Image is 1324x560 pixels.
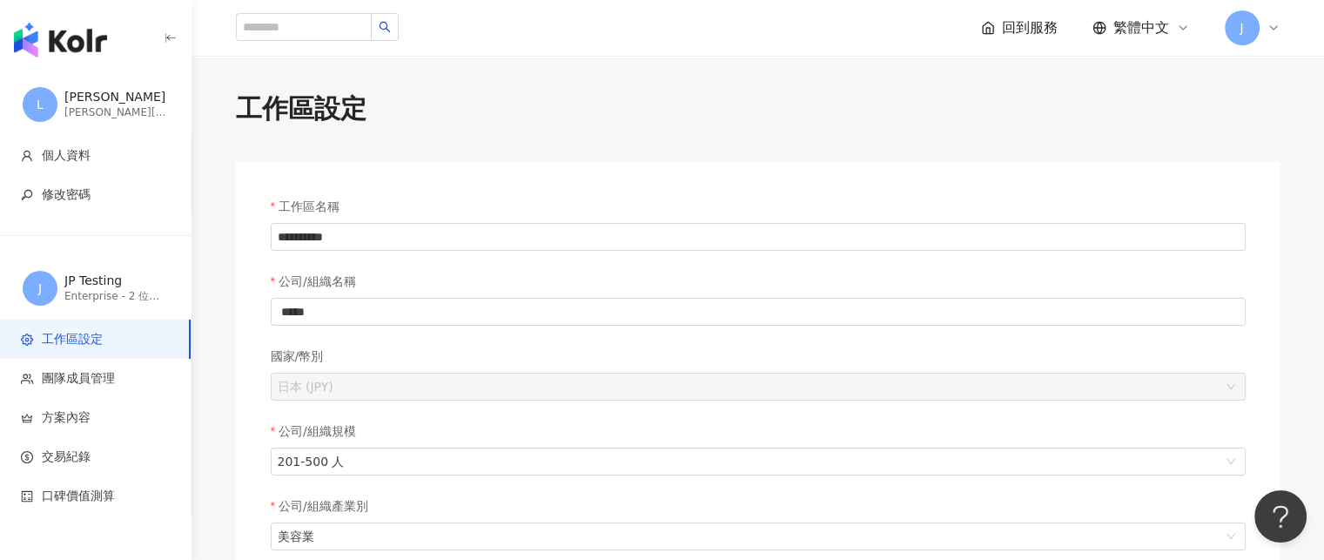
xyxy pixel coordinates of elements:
[1002,18,1058,37] span: 回到服務
[38,279,42,298] span: J
[42,488,115,505] span: 口碑價值測算
[1113,18,1169,37] span: 繁體中文
[42,186,91,204] span: 修改密碼
[278,449,1239,475] span: 201-500 人
[42,147,91,165] span: 個人資料
[64,89,169,106] div: [PERSON_NAME]
[21,451,33,463] span: dollar
[271,197,353,216] label: 工作區名稱
[271,347,336,366] label: 國家/幣別
[42,409,91,427] span: 方案內容
[1254,490,1307,543] iframe: Help Scout Beacon - Open
[271,422,369,441] label: 公司/組織規模
[64,105,169,120] div: [PERSON_NAME][EMAIL_ADDRESS]
[278,374,1239,400] span: 日本 (JPY)
[42,331,103,348] span: 工作區設定
[14,23,107,57] img: logo
[271,272,369,291] label: 公司/組織名稱
[271,496,381,516] label: 公司/組織產業別
[278,523,1239,550] span: 美容業
[981,18,1058,37] a: 回到服務
[236,91,1280,127] div: 工作區設定
[37,95,44,114] span: L
[42,370,115,388] span: 團隊成員管理
[271,298,1246,326] input: 公司/組織名稱
[21,189,33,201] span: key
[42,449,91,466] span: 交易紀錄
[271,223,1246,251] input: 工作區名稱
[64,273,169,290] div: JP Testing
[1240,18,1243,37] span: J
[64,289,169,304] div: Enterprise - 2 位成員
[379,21,391,33] span: search
[21,150,33,162] span: user
[21,490,33,503] span: calculator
